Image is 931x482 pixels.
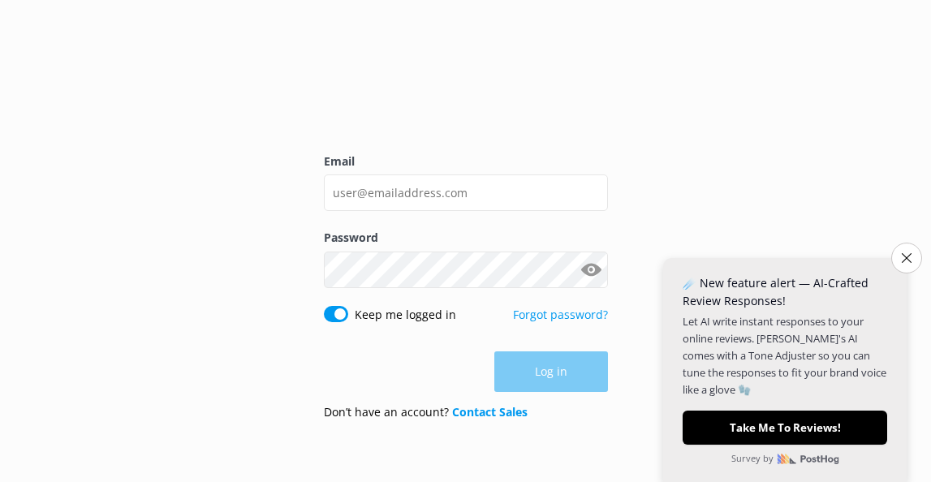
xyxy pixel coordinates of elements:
label: Keep me logged in [355,306,456,324]
label: Email [324,153,608,170]
button: Show password [575,253,608,286]
a: Contact Sales [452,404,528,420]
a: Forgot password? [513,307,608,322]
p: Don’t have an account? [324,403,528,421]
input: user@emailaddress.com [324,174,608,211]
label: Password [324,229,608,247]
